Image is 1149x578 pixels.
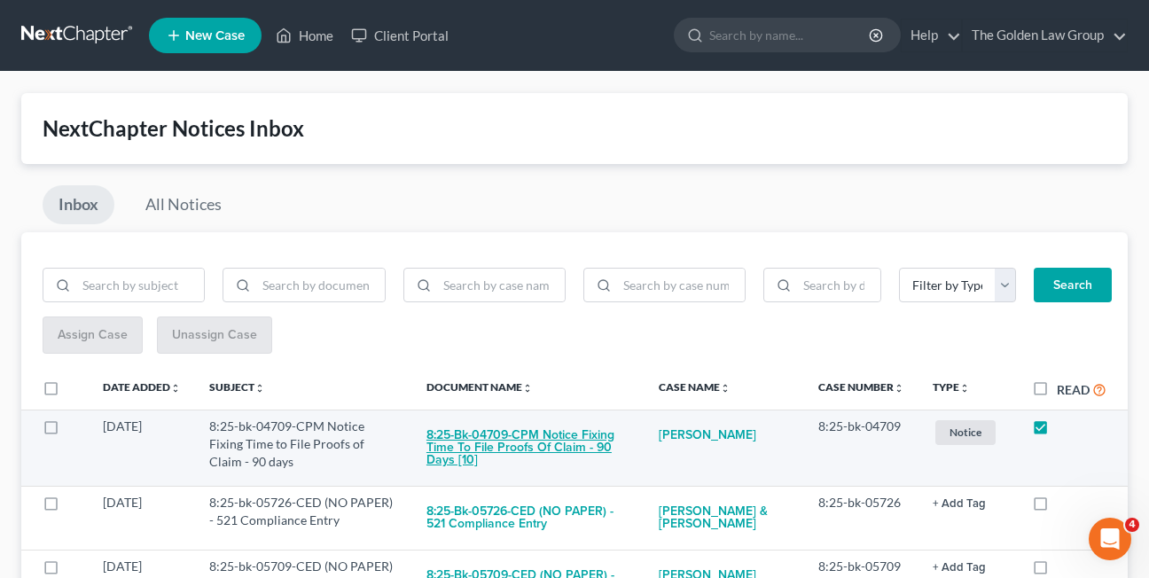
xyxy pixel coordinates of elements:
[256,269,384,302] input: Search by document name
[1089,518,1131,560] iframe: Intercom live chat
[254,383,265,394] i: unfold_more
[933,562,986,574] button: + Add Tag
[103,380,181,394] a: Date Addedunfold_more
[659,494,790,542] a: [PERSON_NAME] & [PERSON_NAME]
[818,380,904,394] a: Case Numberunfold_more
[797,269,880,302] input: Search by date
[935,420,996,444] span: Notice
[709,19,872,51] input: Search by name...
[894,383,904,394] i: unfold_more
[933,558,1004,575] a: + Add Tag
[804,410,918,486] td: 8:25-bk-04709
[426,380,533,394] a: Document Nameunfold_more
[963,20,1127,51] a: The Golden Law Group
[129,185,238,224] a: All Notices
[170,383,181,394] i: unfold_more
[89,486,195,550] td: [DATE]
[342,20,457,51] a: Client Portal
[195,410,412,486] td: 8:25-bk-04709-CPM Notice Fixing Time to File Proofs of Claim - 90 days
[1057,380,1090,399] label: Read
[185,29,245,43] span: New Case
[659,380,731,394] a: Case Nameunfold_more
[659,418,756,453] a: [PERSON_NAME]
[720,383,731,394] i: unfold_more
[933,380,970,394] a: Typeunfold_more
[933,418,1004,447] a: Notice
[43,114,1106,143] div: NextChapter Notices Inbox
[267,20,342,51] a: Home
[76,269,204,302] input: Search by subject
[209,380,265,394] a: Subjectunfold_more
[902,20,961,51] a: Help
[933,498,986,510] button: + Add Tag
[804,486,918,550] td: 8:25-bk-05726
[89,410,195,486] td: [DATE]
[959,383,970,394] i: unfold_more
[522,383,533,394] i: unfold_more
[1034,268,1112,303] button: Search
[43,185,114,224] a: Inbox
[426,494,630,542] button: 8:25-bk-05726-CED (NO PAPER) - 521 Compliance Entry
[933,494,1004,512] a: + Add Tag
[437,269,565,302] input: Search by case name
[1125,518,1139,532] span: 4
[426,418,630,478] button: 8:25-bk-04709-CPM Notice Fixing Time to File Proofs of Claim - 90 days [10]
[617,269,745,302] input: Search by case number
[195,486,412,550] td: 8:25-bk-05726-CED (NO PAPER) - 521 Compliance Entry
